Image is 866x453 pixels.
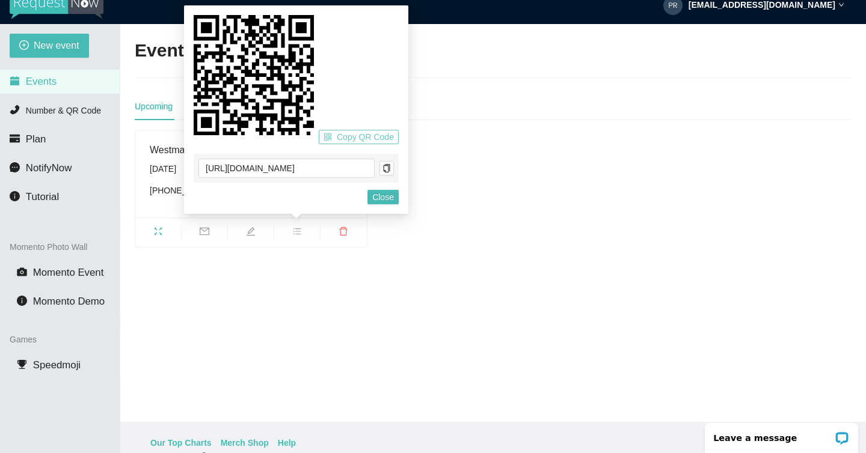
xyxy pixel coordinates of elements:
span: New event [34,38,79,53]
span: phone [10,105,20,115]
span: message [10,162,20,172]
h2: Events [135,38,194,63]
span: Events [26,76,57,87]
button: Close [367,190,399,204]
span: info-circle [10,191,20,201]
div: Upcoming [135,100,173,113]
span: Speedmoji [33,359,81,371]
button: plus-circleNew event [10,34,89,58]
span: bars [274,227,320,240]
span: qrcode [324,133,332,142]
span: edit [228,227,274,240]
button: copy [379,161,394,175]
span: Plan [26,133,46,145]
span: NotifyNow [26,162,72,174]
span: Momento Event [33,267,104,278]
span: delete [321,227,367,240]
span: calendar [10,76,20,86]
span: copy [380,164,393,172]
span: Tutorial [26,191,59,202]
div: [PHONE_NUMBER] [150,184,352,197]
a: Our Top Charts [150,436,212,449]
div: Westmark Parent Night [150,142,352,157]
span: Momento Demo [33,296,105,307]
span: Number & QR Code [26,106,101,115]
span: Copy QR Code [337,130,394,144]
span: info-circle [17,296,27,306]
span: plus-circle [19,40,29,52]
span: Close [372,190,394,204]
a: Help [278,436,296,449]
span: down [838,2,844,8]
span: credit-card [10,133,20,144]
div: [DATE] [150,162,352,175]
a: Merch Shop [221,436,269,449]
iframe: LiveChat chat widget [697,415,866,453]
span: fullscreen [135,227,181,240]
span: camera [17,267,27,277]
span: mail [182,227,227,240]
span: trophy [17,359,27,369]
button: qrcodeCopy QR Code [319,130,399,144]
